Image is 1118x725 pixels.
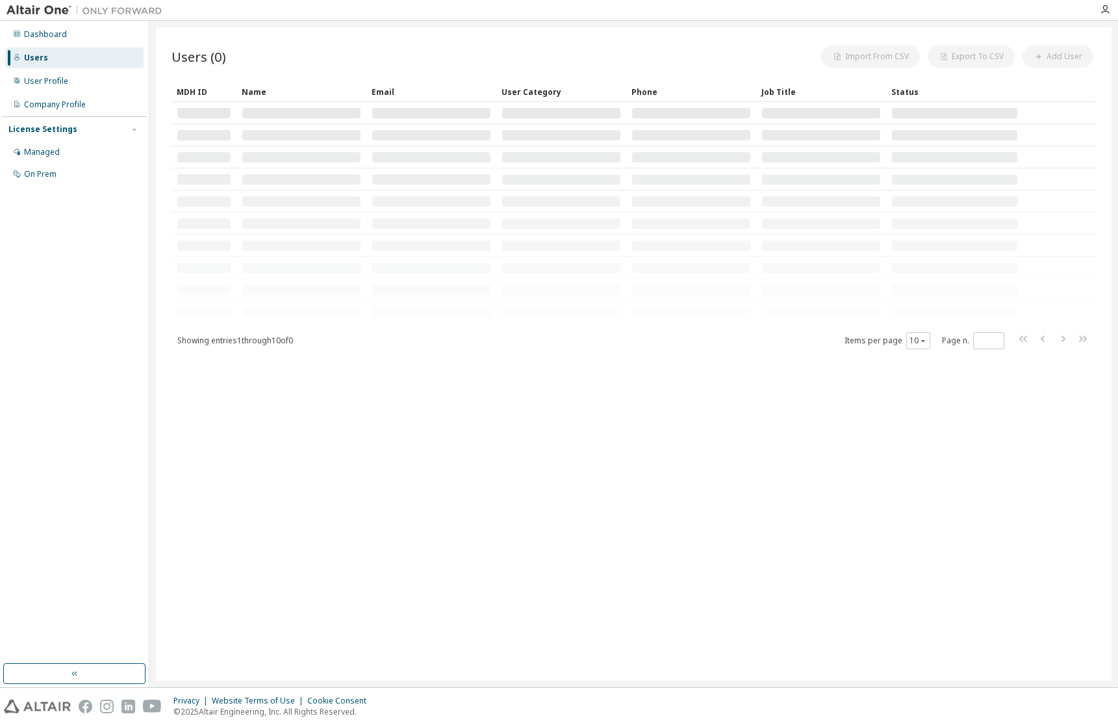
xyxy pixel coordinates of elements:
img: altair_logo.svg [4,700,71,713]
img: Altair One [6,4,169,17]
div: On Prem [24,169,57,179]
div: Website Terms of Use [212,696,307,706]
img: linkedin.svg [121,700,135,713]
div: Name [242,81,361,102]
span: Items per page [845,332,930,349]
div: Users [24,53,48,63]
div: Company Profile [24,99,86,110]
button: Export To CSV [928,46,1015,68]
img: instagram.svg [100,700,114,713]
div: License Settings [8,124,77,135]
div: Privacy [173,696,212,706]
img: facebook.svg [79,700,92,713]
span: Showing entries 1 through 10 of 0 [177,335,293,346]
div: Phone [631,81,751,102]
div: MDH ID [177,81,231,102]
span: Page n. [942,332,1004,349]
div: Managed [24,147,60,157]
img: youtube.svg [143,700,162,713]
button: Add User [1023,46,1093,68]
div: Status [891,81,1018,102]
div: User Category [502,81,621,102]
button: Import From CSV [821,46,920,68]
div: Job Title [761,81,881,102]
div: Email [372,81,491,102]
div: User Profile [24,76,68,86]
button: 10 [909,336,927,346]
div: Dashboard [24,29,67,40]
p: © 2025 Altair Engineering, Inc. All Rights Reserved. [173,706,374,717]
span: Users (0) [172,47,226,66]
div: Cookie Consent [307,696,374,706]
